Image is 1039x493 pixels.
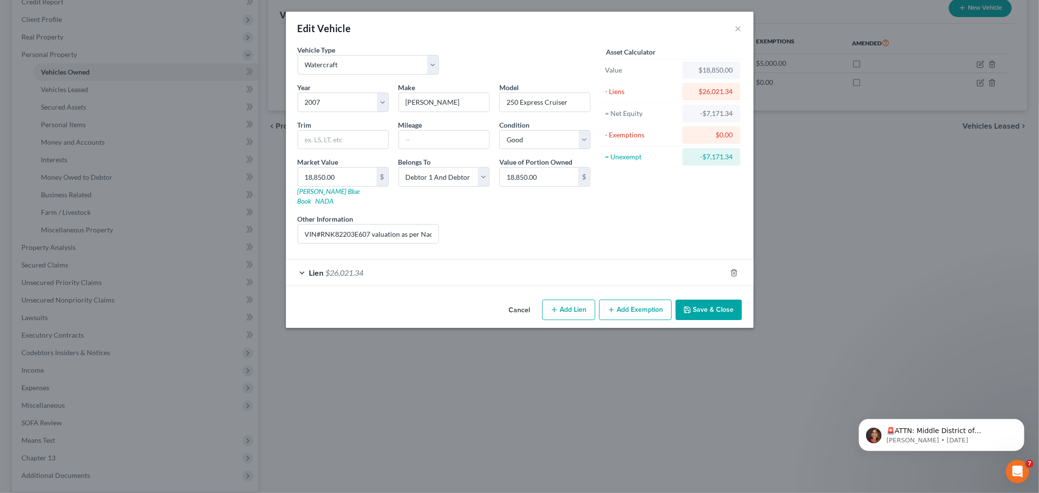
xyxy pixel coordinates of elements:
button: × [735,22,742,34]
label: Value of Portion Owned [499,157,572,167]
div: Important Filing UpdateOur team has been actively rolling out updates to address issues associate... [8,56,160,288]
div: If you encounter an error when filing, please take the following steps before trying to file again: [16,148,152,176]
label: Asset Calculator [606,47,656,57]
b: 10 full minutes [66,193,124,201]
input: 0.00 [298,168,377,186]
div: Download transcript [82,48,179,68]
button: Gif picker [46,319,54,327]
div: Expand window [82,28,179,48]
div: -$7,171.34 [690,152,733,162]
input: -- [399,131,489,149]
div: - Exemptions [605,130,679,140]
button: Emoji picker [31,319,38,327]
button: Add Lien [542,300,595,320]
span: 7 [1026,460,1034,468]
button: Start recording [62,319,70,327]
div: = Net Equity [605,109,679,118]
div: [PERSON_NAME] • Just now [16,290,97,296]
span: 🚨ATTN: Middle District of [US_STATE] The court has added a new Credit Counseling Field that we ne... [42,28,165,114]
p: Message from Katie, sent 3w ago [42,38,168,46]
li: Refresh your browser [23,181,152,190]
div: Download transcript [102,53,171,63]
button: Send a message… [167,315,183,331]
span: $26,021.34 [326,268,364,277]
label: Market Value [298,157,339,167]
div: $18,850.00 [690,65,733,75]
label: Model [499,82,519,93]
div: Close [171,4,189,21]
button: Save & Close [676,300,742,320]
label: Condition [499,120,529,130]
p: Active [47,12,67,22]
img: Profile image for Emma [28,5,43,21]
label: Vehicle Type [298,45,336,55]
label: Other Information [298,214,354,224]
input: ex. Altima [500,93,590,112]
span: Make [398,83,416,92]
button: Add Exemption [599,300,672,320]
div: $0.00 [690,130,733,140]
button: Upload attachment [15,319,23,327]
div: Emma says… [8,56,187,309]
div: If these filings are urgent, please file directly with the court. [16,225,152,244]
div: - Liens [605,87,679,96]
h1: [PERSON_NAME] [47,5,111,12]
div: We’ll continue monitoring this closely and will share updates as soon as more information is avai... [16,248,152,277]
iframe: To enrich screen reader interactions, please activate Accessibility in Grammarly extension settings [1006,460,1029,483]
label: Trim [298,120,312,130]
div: Edit Vehicle [298,21,351,35]
div: $ [377,168,388,186]
input: ex. LS, LT, etc [298,131,388,149]
div: -$7,171.34 [690,109,733,118]
button: Cancel [501,301,538,320]
div: $26,021.34 [690,87,733,96]
label: Year [298,82,311,93]
button: go back [6,4,25,22]
b: Important Filing Update [16,62,108,70]
span: Lien [309,268,324,277]
textarea: Message… [8,299,187,315]
div: Expand window [102,33,171,43]
li: Wait at least before attempting again (to allow MFA to reset on the court’s site) [23,192,152,220]
input: (optional) [298,225,439,243]
a: NADA [316,197,334,205]
button: Home [152,4,171,22]
div: $ [578,168,590,186]
div: Value [605,65,679,75]
input: 0.00 [500,168,578,186]
input: ex. Nissan [399,93,489,112]
div: = Unexempt [605,152,679,162]
a: [PERSON_NAME] Blue Book [298,187,360,205]
div: Our team has been actively rolling out updates to address issues associated with the recent MFA u... [16,76,152,143]
span: Belongs To [398,158,431,166]
label: Mileage [398,120,422,130]
iframe: Intercom notifications message [844,398,1039,467]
